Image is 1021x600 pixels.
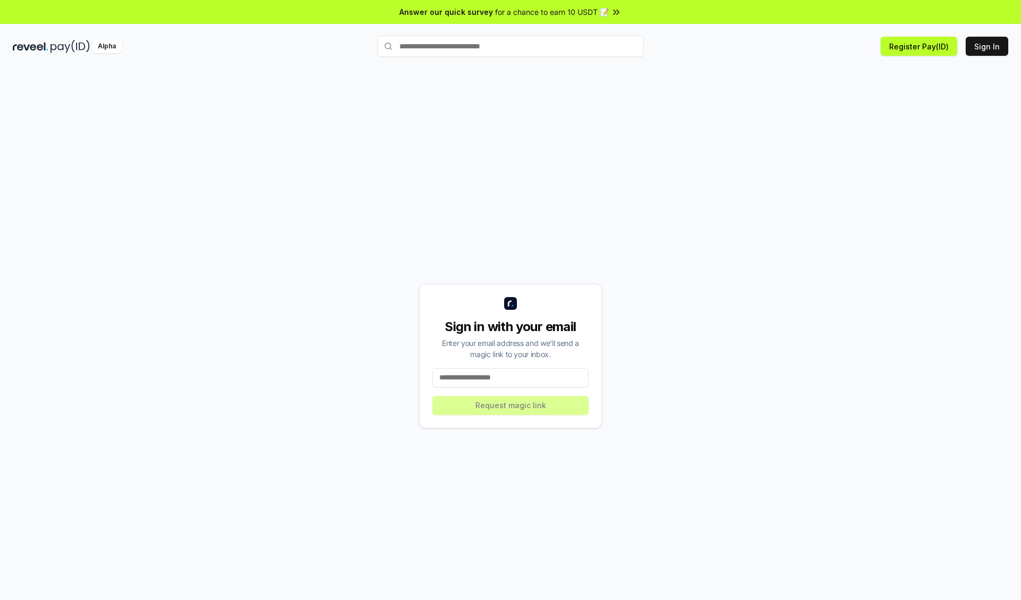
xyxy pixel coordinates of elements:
img: reveel_dark [13,40,48,53]
div: Sign in with your email [432,318,589,335]
span: Answer our quick survey [399,6,493,18]
button: Register Pay(ID) [881,37,957,56]
div: Enter your email address and we’ll send a magic link to your inbox. [432,337,589,360]
span: for a chance to earn 10 USDT 📝 [495,6,609,18]
div: Alpha [92,40,122,53]
img: logo_small [504,297,517,310]
button: Sign In [966,37,1008,56]
img: pay_id [51,40,90,53]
